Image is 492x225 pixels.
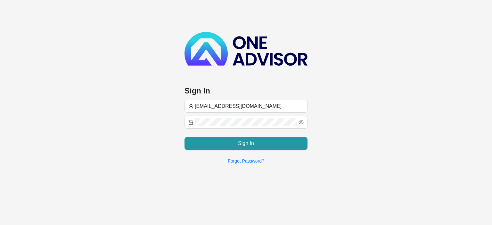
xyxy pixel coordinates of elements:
span: Sign In [238,140,254,147]
button: Sign In [184,137,307,150]
img: b89e593ecd872904241dc73b71df2e41-logo-dark.svg [184,32,307,66]
span: eye-invisible [299,120,304,125]
a: Forgot Password? [228,158,264,164]
input: Username [195,102,304,110]
h3: Sign In [184,86,307,96]
span: user [188,104,193,109]
span: lock [188,120,193,125]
